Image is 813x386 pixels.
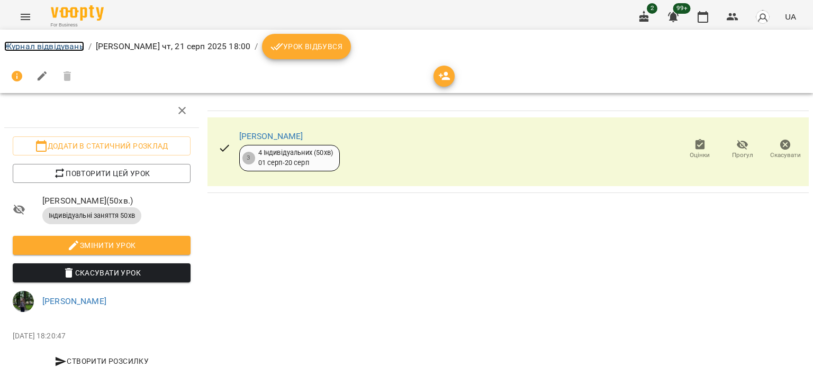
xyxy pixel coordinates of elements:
[785,11,796,22] span: UA
[42,195,191,207] span: [PERSON_NAME] ( 50 хв. )
[721,135,764,164] button: Прогул
[764,135,807,164] button: Скасувати
[13,331,191,342] p: [DATE] 18:20:47
[755,10,770,24] img: avatar_s.png
[781,7,800,26] button: UA
[13,164,191,183] button: Повторити цей урок
[270,40,342,53] span: Урок відбувся
[13,4,38,30] button: Menu
[258,148,333,168] div: 4 Індивідуальних (50хв) 01 серп - 20 серп
[770,151,801,160] span: Скасувати
[21,266,182,279] span: Скасувати Урок
[42,296,106,306] a: [PERSON_NAME]
[96,40,250,53] p: [PERSON_NAME] чт, 21 серп 2025 18:00
[673,3,691,14] span: 99+
[13,263,191,282] button: Скасувати Урок
[242,152,255,164] div: 3
[51,22,104,29] span: For Business
[13,291,34,312] img: 295700936d15feefccb57b2eaa6bd343.jpg
[51,5,104,21] img: Voopty Logo
[42,211,141,220] span: Індивідуальні заняття 50хв
[679,135,721,164] button: Оцінки
[17,355,186,367] span: Створити розсилку
[4,34,809,59] nav: breadcrumb
[21,167,182,180] span: Повторити цей урок
[13,236,191,255] button: Змінити урок
[21,239,182,252] span: Змінити урок
[88,40,92,53] li: /
[690,151,710,160] span: Оцінки
[21,140,182,152] span: Додати в статичний розклад
[262,34,351,59] button: Урок відбувся
[255,40,258,53] li: /
[239,131,303,141] a: [PERSON_NAME]
[13,352,191,371] button: Створити розсилку
[647,3,657,14] span: 2
[13,136,191,155] button: Додати в статичний розклад
[4,41,84,51] a: Журнал відвідувань
[732,151,753,160] span: Прогул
